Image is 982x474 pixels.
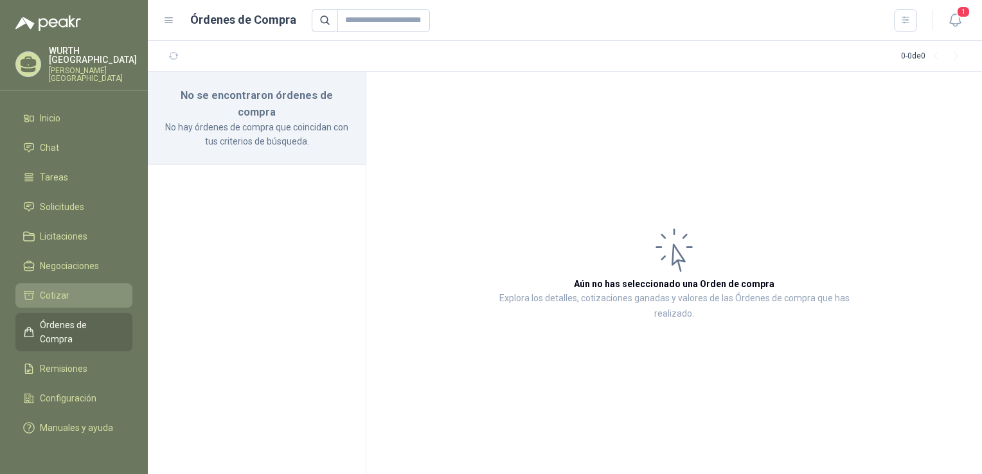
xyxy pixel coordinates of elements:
span: Inicio [40,111,60,125]
a: Inicio [15,106,132,130]
a: Remisiones [15,356,132,381]
span: Cotizar [40,288,69,303]
h3: No se encontraron órdenes de compra [163,87,350,120]
a: Solicitudes [15,195,132,219]
span: Órdenes de Compra [40,318,120,346]
a: Manuales y ayuda [15,416,132,440]
a: Configuración [15,386,132,410]
img: Logo peakr [15,15,81,31]
span: Tareas [40,170,68,184]
a: Cotizar [15,283,132,308]
span: Solicitudes [40,200,84,214]
span: Configuración [40,391,96,405]
p: WURTH [GEOGRAPHIC_DATA] [49,46,137,64]
a: Licitaciones [15,224,132,249]
a: Chat [15,136,132,160]
p: Explora los detalles, cotizaciones ganadas y valores de las Órdenes de compra que has realizado. [495,291,853,322]
span: 1 [956,6,970,18]
h1: Órdenes de Compra [190,11,296,29]
span: Licitaciones [40,229,87,243]
a: Órdenes de Compra [15,313,132,351]
button: 1 [943,9,967,32]
span: Negociaciones [40,259,99,273]
a: Tareas [15,165,132,189]
div: 0 - 0 de 0 [901,46,967,67]
p: No hay órdenes de compra que coincidan con tus criterios de búsqueda. [163,120,350,148]
span: Chat [40,141,59,155]
h3: Aún no has seleccionado una Orden de compra [574,277,774,291]
a: Negociaciones [15,254,132,278]
p: [PERSON_NAME] [GEOGRAPHIC_DATA] [49,67,137,82]
span: Manuales y ayuda [40,421,113,435]
span: Remisiones [40,362,87,376]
